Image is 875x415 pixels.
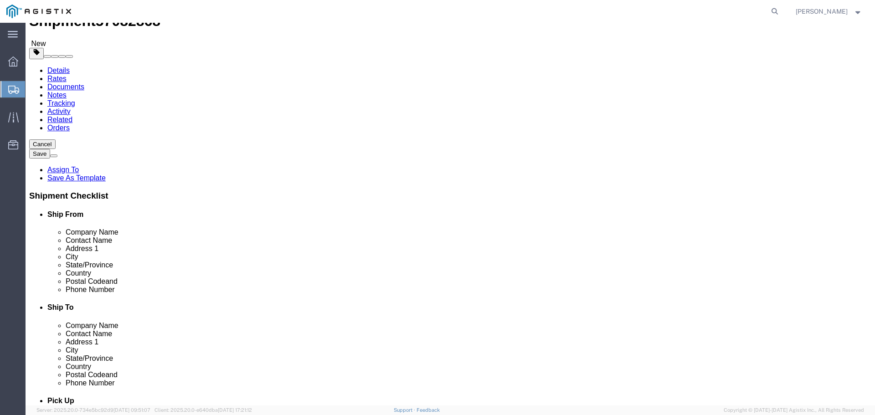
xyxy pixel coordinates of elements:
iframe: FS Legacy Container [26,23,875,405]
button: [PERSON_NAME] [795,6,863,17]
span: Client: 2025.20.0-e640dba [154,407,252,413]
a: Feedback [417,407,440,413]
img: logo [6,5,71,18]
span: [DATE] 17:21:12 [218,407,252,413]
span: Copyright © [DATE]-[DATE] Agistix Inc., All Rights Reserved [724,406,864,414]
a: Support [394,407,417,413]
span: Ivan Ambriz [796,6,848,16]
span: [DATE] 09:51:07 [113,407,150,413]
span: Server: 2025.20.0-734e5bc92d9 [36,407,150,413]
